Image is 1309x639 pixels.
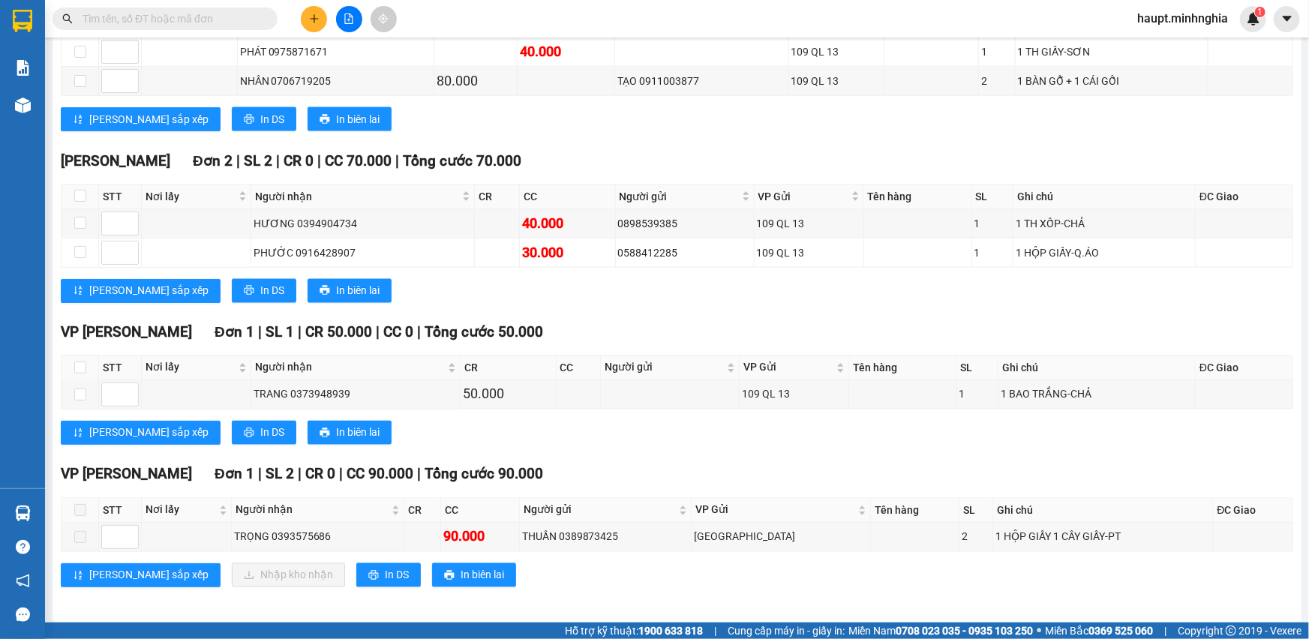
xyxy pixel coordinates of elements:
[15,97,31,113] img: warehouse-icon
[974,215,1011,232] div: 1
[444,570,455,582] span: printer
[244,114,254,126] span: printer
[244,152,272,169] span: SL 2
[320,114,330,126] span: printer
[240,43,431,60] div: PHÁT 0975871671
[146,359,236,376] span: Nơi lấy
[15,60,31,76] img: solution-icon
[305,324,372,341] span: CR 50.000
[742,386,846,403] div: 109 QL 13
[1045,622,1153,639] span: Miền Bắc
[437,70,515,91] div: 80.000
[266,324,294,341] span: SL 1
[254,244,472,261] div: PHƯỚC 0916428907
[13,10,32,32] img: logo-vxr
[791,43,882,60] div: 109 QL 13
[99,498,142,523] th: STT
[309,13,320,24] span: plus
[957,355,998,380] th: SL
[425,466,543,483] span: Tổng cước 90.000
[16,540,30,554] span: question-circle
[757,215,861,232] div: 109 QL 13
[325,152,392,169] span: CC 70.000
[254,386,458,403] div: TRANG 0373948939
[255,359,445,376] span: Người nhận
[305,466,335,483] span: CR 0
[336,111,380,127] span: In biên lai
[99,355,142,380] th: STT
[520,41,611,62] div: 40.000
[193,152,233,169] span: Đơn 2
[618,244,752,261] div: 0588412285
[73,427,83,439] span: sort-ascending
[694,529,868,545] div: [GEOGRAPHIC_DATA]
[441,498,519,523] th: CC
[896,625,1033,637] strong: 0708 023 035 - 0935 103 250
[260,111,284,127] span: In DS
[61,563,221,587] button: sort-ascending[PERSON_NAME] sắp xếp
[146,188,236,205] span: Nơi lấy
[404,498,441,523] th: CR
[234,529,402,545] div: TRỌNG 0393575686
[89,567,209,583] span: [PERSON_NAME] sắp xếp
[1018,43,1205,60] div: 1 TH GIẤY-SƠN
[461,355,556,380] th: CR
[344,13,354,24] span: file-add
[605,359,724,376] span: Người gửi
[848,622,1033,639] span: Miền Nam
[232,563,345,587] button: downloadNhập kho nhận
[368,570,379,582] span: printer
[1226,625,1236,636] span: copyright
[740,380,849,409] td: 109 QL 13
[417,466,421,483] span: |
[1257,7,1262,17] span: 1
[62,13,73,24] span: search
[959,386,995,403] div: 1
[244,427,254,439] span: printer
[638,625,703,637] strong: 1900 633 818
[16,607,30,622] span: message
[849,355,957,380] th: Tên hàng
[236,502,389,518] span: Người nhận
[864,184,972,209] th: Tên hàng
[1037,628,1041,634] span: ⚪️
[993,498,1213,523] th: Ghi chú
[1001,386,1193,403] div: 1 BAO TRẮNG-CHẢ
[755,238,864,268] td: 109 QL 13
[244,285,254,297] span: printer
[757,244,861,261] div: 109 QL 13
[1255,7,1265,17] sup: 1
[520,184,616,209] th: CC
[695,502,855,518] span: VP Gửi
[308,421,392,445] button: printerIn biên lai
[258,466,262,483] span: |
[298,466,302,483] span: |
[403,152,521,169] span: Tổng cước 70.000
[61,279,221,303] button: sort-ascending[PERSON_NAME] sắp xếp
[320,427,330,439] span: printer
[73,285,83,297] span: sort-ascending
[565,622,703,639] span: Hỗ trợ kỹ thuật:
[258,324,262,341] span: |
[378,13,389,24] span: aim
[61,324,192,341] span: VP [PERSON_NAME]
[385,567,409,583] span: In DS
[981,43,1013,60] div: 1
[789,67,885,96] td: 109 QL 13
[61,421,221,445] button: sort-ascending[PERSON_NAME] sắp xếp
[1016,215,1193,232] div: 1 TH XỐP-CHẢ
[714,622,716,639] span: |
[236,152,240,169] span: |
[618,215,752,232] div: 0898539385
[89,424,209,441] span: [PERSON_NAME] sắp xếp
[1088,625,1153,637] strong: 0369 525 060
[339,466,343,483] span: |
[395,152,399,169] span: |
[232,279,296,303] button: printerIn DS
[1280,12,1294,25] span: caret-down
[383,324,413,341] span: CC 0
[1274,6,1300,32] button: caret-down
[255,188,459,205] span: Người nhận
[336,283,380,299] span: In biên lai
[1013,184,1196,209] th: Ghi chú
